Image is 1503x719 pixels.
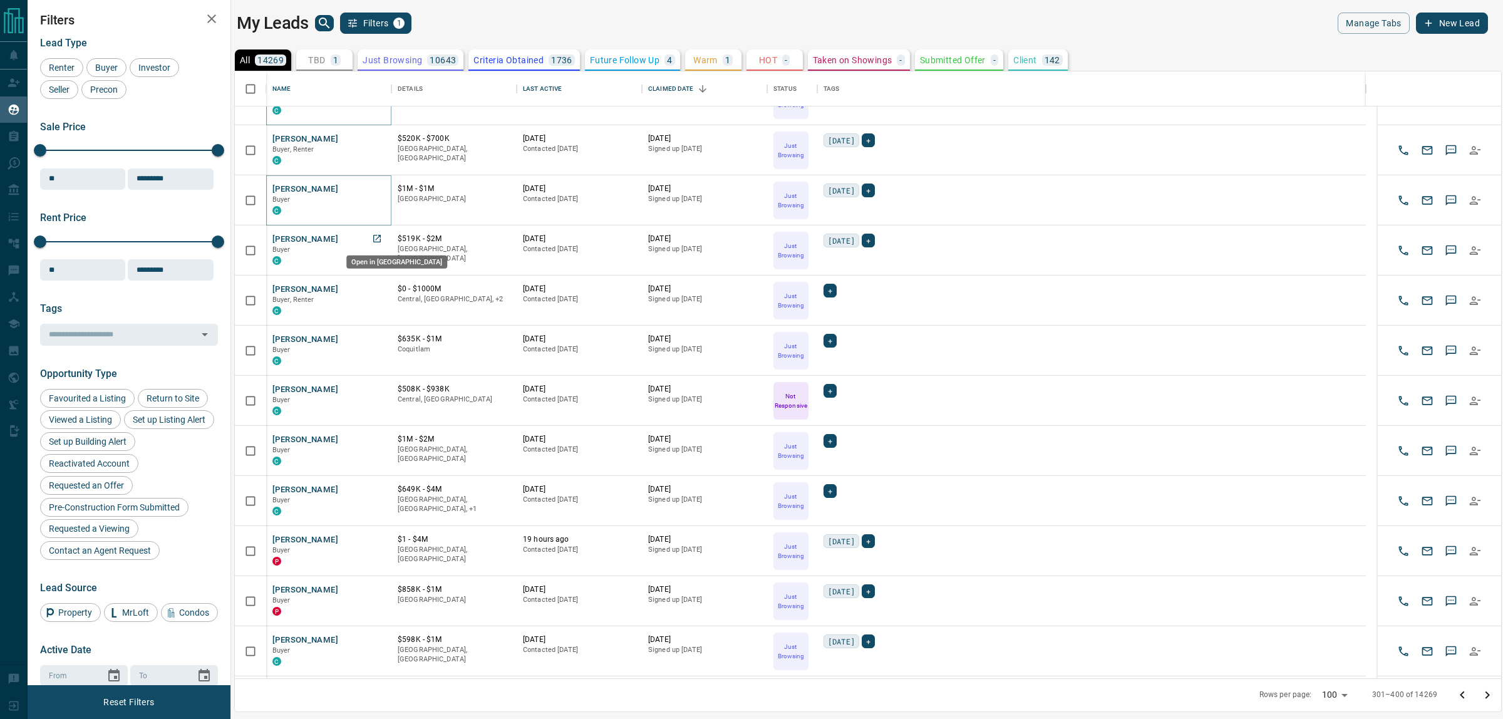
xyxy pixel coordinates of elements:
button: Email [1418,341,1437,360]
button: Sort [694,80,711,98]
button: Choose date [192,663,217,688]
div: condos.ca [272,507,281,515]
div: + [862,634,875,648]
span: Buyer [272,496,291,504]
div: Name [266,71,391,106]
button: Email [1418,592,1437,611]
p: $1 - $4M [398,534,510,545]
p: [DATE] [648,133,761,144]
p: $635K - $1M [398,334,510,344]
p: - [899,56,902,65]
p: HOT [759,56,777,65]
span: Buyer [272,346,291,354]
p: [DATE] [523,184,636,194]
svg: Sms [1445,144,1457,157]
span: + [828,385,832,397]
p: 1 [725,56,730,65]
div: Claimed Date [642,71,767,106]
p: $520K - $700K [398,133,510,144]
button: SMS [1442,291,1460,310]
div: condos.ca [272,156,281,165]
button: [PERSON_NAME] [272,434,338,446]
button: Call [1394,391,1413,410]
button: [PERSON_NAME] [272,284,338,296]
svg: Email [1421,595,1433,608]
div: 100 [1317,686,1352,704]
button: SMS [1442,241,1460,260]
button: Reallocate [1465,191,1484,210]
p: [DATE] [523,434,636,445]
svg: Reallocate [1469,645,1481,658]
p: [GEOGRAPHIC_DATA] [398,194,510,204]
button: Reallocate [1465,291,1484,310]
p: Just Browsing [775,542,807,561]
button: Email [1418,542,1437,561]
div: property.ca [272,557,281,566]
p: Criteria Obtained [473,56,544,65]
span: Return to Site [142,393,204,403]
p: Signed up [DATE] [648,194,761,204]
h2: Filters [40,13,218,28]
p: $649K - $4M [398,484,510,495]
div: condos.ca [272,256,281,265]
a: Open in New Tab [369,230,385,247]
button: search button [315,15,334,31]
p: Signed up [DATE] [648,445,761,455]
button: Reallocate [1465,241,1484,260]
span: + [866,635,870,648]
span: Set up Listing Alert [128,415,210,425]
svg: Sms [1445,545,1457,557]
svg: Email [1421,144,1433,157]
button: [PERSON_NAME] [272,234,338,246]
p: Contacted [DATE] [523,294,636,304]
button: New Lead [1416,13,1488,34]
p: [DATE] [648,334,761,344]
svg: Email [1421,645,1433,658]
button: Call [1394,442,1413,460]
p: Central, [GEOGRAPHIC_DATA] [398,395,510,405]
p: $858K - $1M [398,584,510,595]
button: Email [1418,241,1437,260]
p: $519K - $2M [398,234,510,244]
div: + [824,384,837,398]
div: condos.ca [272,406,281,415]
p: Just Browsing [775,241,807,260]
button: Email [1418,291,1437,310]
p: - [785,56,787,65]
div: Requested an Offer [40,476,133,495]
span: Sale Price [40,121,86,133]
p: Contacted [DATE] [523,194,636,204]
div: Contact an Agent Request [40,541,160,560]
div: Favourited a Listing [40,389,135,408]
span: + [866,234,870,247]
svg: Call [1397,645,1410,658]
p: Just Browsing [775,442,807,460]
p: West Side, Vancouver [398,294,510,304]
p: Future Follow Up [590,56,659,65]
div: Claimed Date [648,71,694,106]
svg: Email [1421,294,1433,307]
button: Reallocate [1465,492,1484,510]
span: Pre-Construction Form Submitted [44,502,184,512]
svg: Sms [1445,395,1457,407]
div: Property [40,603,101,622]
span: Buyer, Renter [272,296,314,304]
p: [DATE] [523,234,636,244]
div: Details [398,71,423,106]
svg: Call [1397,545,1410,557]
button: Filters1 [340,13,412,34]
span: Condos [175,608,214,618]
p: Just Browsing [775,191,807,210]
div: Set up Building Alert [40,432,135,451]
div: Name [272,71,291,106]
button: Email [1418,442,1437,460]
span: + [866,585,870,597]
p: [GEOGRAPHIC_DATA], [GEOGRAPHIC_DATA] [398,545,510,564]
span: Contact an Agent Request [44,546,155,556]
span: Requested a Viewing [44,524,134,534]
span: + [866,535,870,547]
button: Call [1394,191,1413,210]
p: [DATE] [523,384,636,395]
span: Set up Building Alert [44,437,131,447]
p: Not Responsive [775,391,807,410]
